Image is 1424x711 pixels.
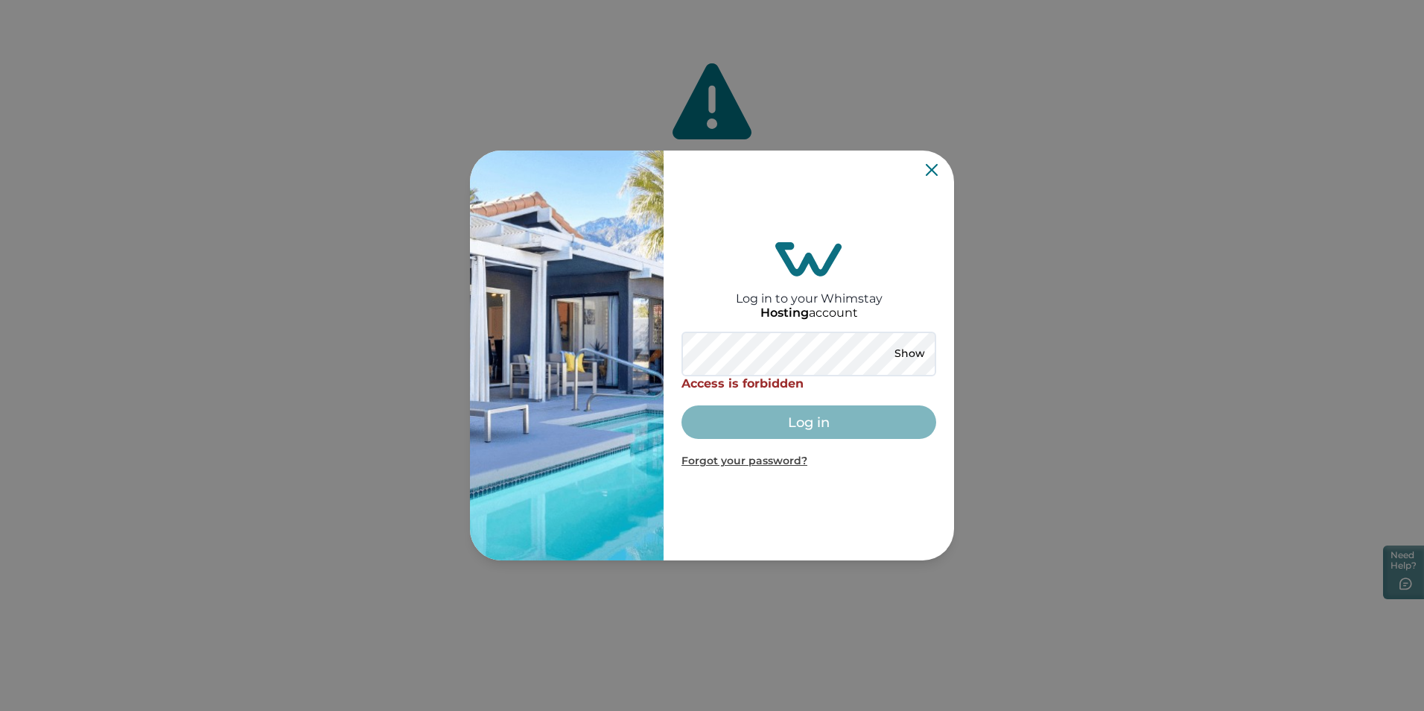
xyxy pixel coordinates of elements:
button: Show [883,344,936,364]
img: login-logo [775,242,842,276]
p: Forgot your password? [681,454,936,469]
button: Log in [681,405,936,439]
p: Access is forbidden [681,376,936,391]
p: account [760,306,858,320]
button: Close [926,164,938,176]
img: auth-banner [470,151,664,560]
h2: Log in to your Whimstay [736,276,883,306]
p: Hosting [760,306,809,320]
